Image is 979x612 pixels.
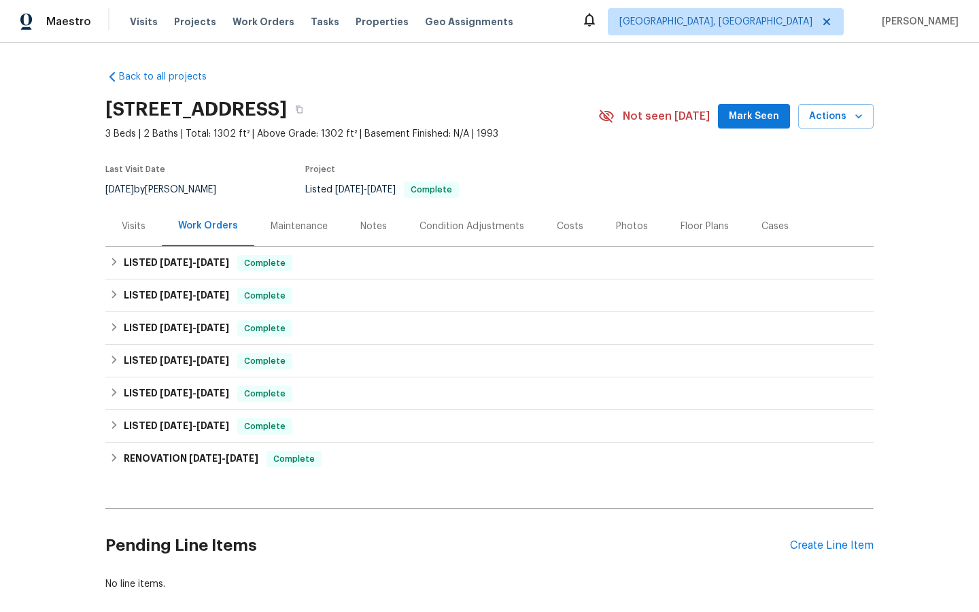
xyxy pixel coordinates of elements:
[239,322,291,335] span: Complete
[729,108,779,125] span: Mark Seen
[124,386,229,402] h6: LISTED
[233,15,294,29] span: Work Orders
[287,97,311,122] button: Copy Address
[557,220,583,233] div: Costs
[305,165,335,173] span: Project
[105,70,236,84] a: Back to all projects
[105,182,233,198] div: by [PERSON_NAME]
[105,577,874,591] div: No line items.
[718,104,790,129] button: Mark Seen
[239,420,291,433] span: Complete
[105,103,287,116] h2: [STREET_ADDRESS]
[405,186,458,194] span: Complete
[239,256,291,270] span: Complete
[681,220,729,233] div: Floor Plans
[790,539,874,552] div: Create Line Item
[160,421,229,430] span: -
[124,353,229,369] h6: LISTED
[619,15,812,29] span: [GEOGRAPHIC_DATA], [GEOGRAPHIC_DATA]
[160,290,192,300] span: [DATE]
[160,258,192,267] span: [DATE]
[268,452,320,466] span: Complete
[124,451,258,467] h6: RENOVATION
[305,185,459,194] span: Listed
[419,220,524,233] div: Condition Adjustments
[160,388,192,398] span: [DATE]
[105,377,874,410] div: LISTED [DATE]-[DATE]Complete
[335,185,364,194] span: [DATE]
[160,421,192,430] span: [DATE]
[196,388,229,398] span: [DATE]
[105,247,874,279] div: LISTED [DATE]-[DATE]Complete
[160,323,229,333] span: -
[239,354,291,368] span: Complete
[367,185,396,194] span: [DATE]
[124,255,229,271] h6: LISTED
[356,15,409,29] span: Properties
[105,443,874,475] div: RENOVATION [DATE]-[DATE]Complete
[46,15,91,29] span: Maestro
[196,323,229,333] span: [DATE]
[124,418,229,435] h6: LISTED
[271,220,328,233] div: Maintenance
[160,323,192,333] span: [DATE]
[174,15,216,29] span: Projects
[178,219,238,233] div: Work Orders
[160,258,229,267] span: -
[360,220,387,233] div: Notes
[189,454,222,463] span: [DATE]
[239,387,291,401] span: Complete
[239,289,291,303] span: Complete
[105,410,874,443] div: LISTED [DATE]-[DATE]Complete
[226,454,258,463] span: [DATE]
[160,388,229,398] span: -
[335,185,396,194] span: -
[196,258,229,267] span: [DATE]
[105,127,598,141] span: 3 Beds | 2 Baths | Total: 1302 ft² | Above Grade: 1302 ft² | Basement Finished: N/A | 1993
[124,288,229,304] h6: LISTED
[105,165,165,173] span: Last Visit Date
[196,421,229,430] span: [DATE]
[616,220,648,233] div: Photos
[105,514,790,577] h2: Pending Line Items
[196,290,229,300] span: [DATE]
[761,220,789,233] div: Cases
[130,15,158,29] span: Visits
[105,345,874,377] div: LISTED [DATE]-[DATE]Complete
[105,312,874,345] div: LISTED [DATE]-[DATE]Complete
[160,356,229,365] span: -
[809,108,863,125] span: Actions
[160,356,192,365] span: [DATE]
[876,15,959,29] span: [PERSON_NAME]
[189,454,258,463] span: -
[425,15,513,29] span: Geo Assignments
[122,220,145,233] div: Visits
[105,279,874,312] div: LISTED [DATE]-[DATE]Complete
[105,185,134,194] span: [DATE]
[160,290,229,300] span: -
[311,17,339,27] span: Tasks
[623,109,710,123] span: Not seen [DATE]
[124,320,229,337] h6: LISTED
[196,356,229,365] span: [DATE]
[798,104,874,129] button: Actions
